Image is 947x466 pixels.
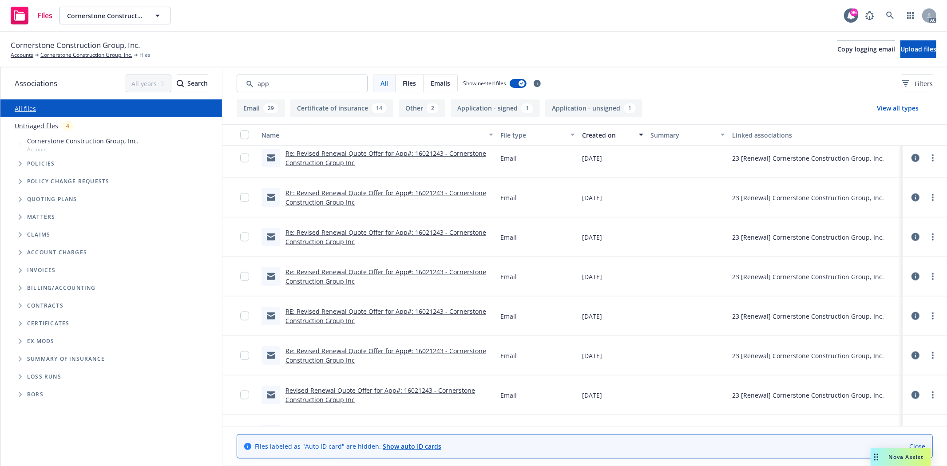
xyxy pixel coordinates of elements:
[27,250,87,255] span: Account charges
[915,79,933,88] span: Filters
[59,7,170,24] button: Cornerstone Construction Group, Inc.
[582,130,634,140] div: Created on
[27,356,105,362] span: Summary of insurance
[240,351,249,360] input: Toggle Row Selected
[927,232,938,242] a: more
[399,99,445,117] button: Other
[927,271,938,282] a: more
[285,347,486,364] a: Re: Revised Renewal Quote Offer for App#: 16021243 - Cornerstone Construction Group Inc
[177,80,184,87] svg: Search
[582,312,602,321] span: [DATE]
[27,232,50,237] span: Claims
[0,134,222,279] div: Tree Example
[871,448,931,466] button: Nova Assist
[927,153,938,163] a: more
[37,12,52,19] span: Files
[500,154,517,163] span: Email
[902,75,933,92] button: Filters
[285,228,486,246] a: Re: Revised Renewal Quote Offer for App#: 16021243 - Cornerstone Construction Group Inc
[863,99,933,117] button: View all types
[11,51,33,59] a: Accounts
[372,103,387,113] div: 14
[732,312,884,321] div: 23 [Renewal] Cornerstone Construction Group, Inc.
[240,272,249,281] input: Toggle Row Selected
[27,321,69,326] span: Certificates
[262,130,483,140] div: Name
[240,233,249,241] input: Toggle Row Selected
[451,99,540,117] button: Application - signed
[900,40,936,58] button: Upload files
[902,7,919,24] a: Switch app
[881,7,899,24] a: Search
[27,161,55,166] span: Policies
[732,130,899,140] div: Linked associations
[500,233,517,242] span: Email
[285,268,486,285] a: Re: Revised Renewal Quote Offer for App#: 16021243 - Cornerstone Construction Group Inc
[463,79,506,87] span: Show nested files
[732,154,884,163] div: 23 [Renewal] Cornerstone Construction Group, Inc.
[15,78,57,89] span: Associations
[177,75,208,92] div: Search
[240,391,249,399] input: Toggle Row Selected
[732,272,884,281] div: 23 [Renewal] Cornerstone Construction Group, Inc.
[237,99,285,117] button: Email
[582,154,602,163] span: [DATE]
[240,154,249,162] input: Toggle Row Selected
[15,104,36,113] a: All files
[139,51,151,59] span: Files
[67,11,144,20] span: Cornerstone Construction Group, Inc.
[579,124,647,146] button: Created on
[431,79,450,88] span: Emails
[500,312,517,321] span: Email
[871,448,882,466] div: Drag to move
[927,192,938,203] a: more
[403,79,416,88] span: Files
[729,124,903,146] button: Linked associations
[927,350,938,361] a: more
[861,7,879,24] a: Report a Bug
[927,390,938,400] a: more
[732,391,884,400] div: 23 [Renewal] Cornerstone Construction Group, Inc.
[732,233,884,242] div: 23 [Renewal] Cornerstone Construction Group, Inc.
[285,426,461,443] a: Re: Renewal Quote Offer for App#: 16021243 - Cornerstone Construction Group Inc
[837,40,895,58] button: Copy logging email
[500,130,565,140] div: File type
[647,124,729,146] button: Summary
[7,3,56,28] a: Files
[427,103,439,113] div: 2
[497,124,579,146] button: File type
[650,130,715,140] div: Summary
[582,351,602,360] span: [DATE]
[285,189,486,206] a: RE: Revised Renewal Quote Offer for App#: 16021243 - Cornerstone Construction Group Inc
[850,8,858,16] div: 96
[27,374,61,379] span: Loss Runs
[27,392,44,397] span: BORs
[285,386,475,404] a: Revised Renewal Quote Offer for App#: 16021243 - Cornerstone Construction Group Inc
[240,312,249,320] input: Toggle Row Selected
[909,442,925,451] a: Close
[258,124,497,146] button: Name
[732,193,884,202] div: 23 [Renewal] Cornerstone Construction Group, Inc.
[624,103,636,113] div: 1
[177,75,208,92] button: SearchSearch
[383,442,441,450] a: Show auto ID cards
[500,193,517,202] span: Email
[27,179,109,184] span: Policy change requests
[582,233,602,242] span: [DATE]
[285,149,486,167] a: Re: Revised Renewal Quote Offer for App#: 16021243 - Cornerstone Construction Group Inc
[500,391,517,400] span: Email
[290,99,393,117] button: Certificate of insurance
[889,453,924,461] span: Nova Assist
[240,130,249,139] input: Select all
[521,103,533,113] div: 1
[11,39,140,51] span: Cornerstone Construction Group, Inc.
[902,79,933,88] span: Filters
[545,99,642,117] button: Application - unsigned
[27,268,56,273] span: Invoices
[500,272,517,281] span: Email
[927,311,938,321] a: more
[40,51,132,59] a: Cornerstone Construction Group, Inc.
[27,197,77,202] span: Quoting plans
[27,303,63,308] span: Contracts
[27,339,54,344] span: Ex Mods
